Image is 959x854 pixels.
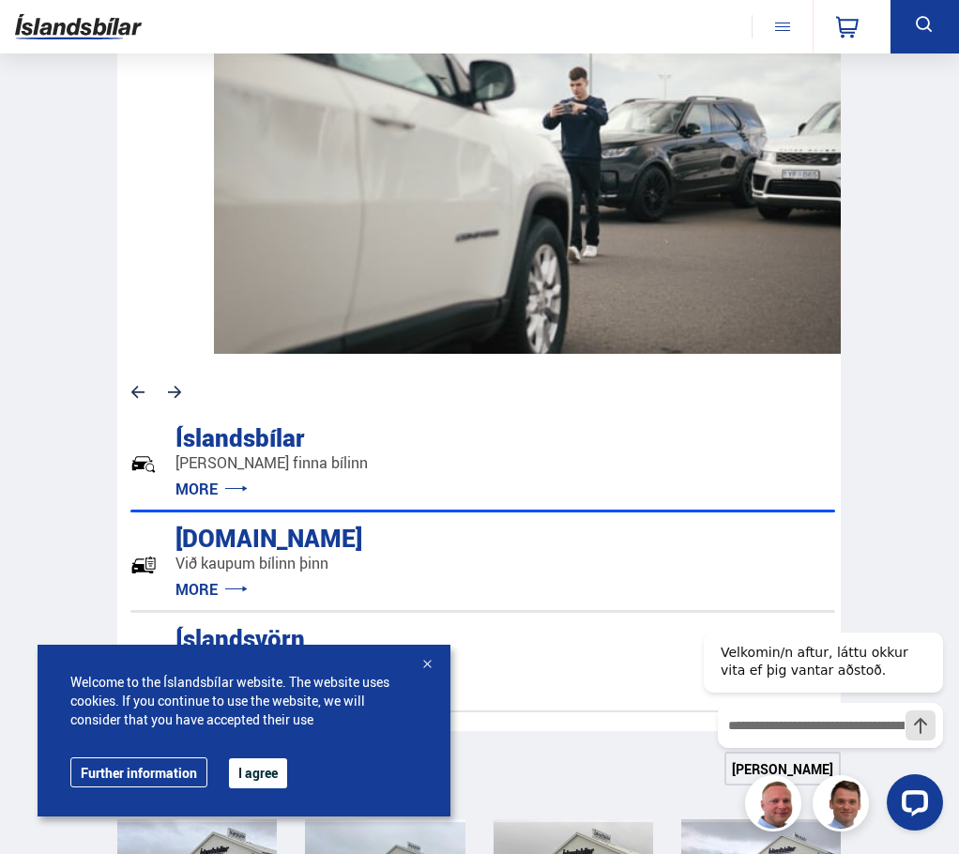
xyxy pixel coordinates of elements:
div: Íslandsbílar [157,419,301,452]
a: MORE [175,579,248,600]
p: [PERSON_NAME] finna bílinn [175,452,368,474]
div: Íslandsvörn [157,620,238,653]
svg: Next slide [168,372,181,413]
p: Við kaupum bílinn þinn [175,553,362,574]
iframe: LiveChat chat widget [689,598,951,846]
button: I agree [229,758,287,788]
img: tr5P-W3DuiFaO7aO.svg [130,552,157,578]
div: [DOMAIN_NAME] [157,520,296,553]
img: G0Ugv5HjCgRt.svg [15,7,142,47]
span: Welcome to the Íslandsbílar website. The website uses cookies. If you continue to use the website... [70,673,418,729]
a: Further information [70,757,207,787]
svg: Previous slide [131,372,145,413]
a: MORE [175,479,248,499]
img: JRvxyua_JYH6wB4c.svg [130,451,157,478]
